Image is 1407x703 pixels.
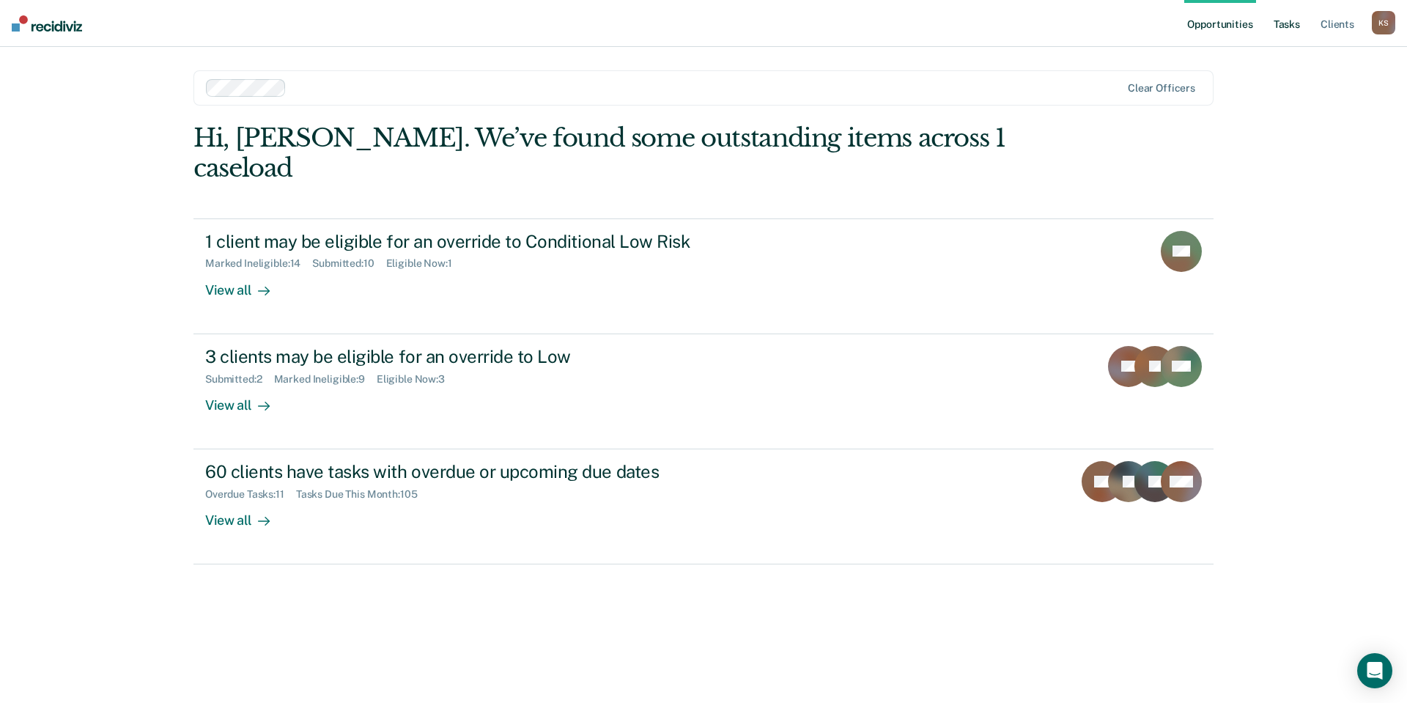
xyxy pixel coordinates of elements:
[193,218,1214,334] a: 1 client may be eligible for an override to Conditional Low RiskMarked Ineligible:14Submitted:10E...
[296,488,429,501] div: Tasks Due This Month : 105
[377,373,457,386] div: Eligible Now : 3
[193,334,1214,449] a: 3 clients may be eligible for an override to LowSubmitted:2Marked Ineligible:9Eligible Now:3View all
[274,373,377,386] div: Marked Ineligible : 9
[386,257,464,270] div: Eligible Now : 1
[205,257,312,270] div: Marked Ineligible : 14
[193,449,1214,564] a: 60 clients have tasks with overdue or upcoming due datesOverdue Tasks:11Tasks Due This Month:105V...
[205,231,720,252] div: 1 client may be eligible for an override to Conditional Low Risk
[1128,82,1195,95] div: Clear officers
[312,257,385,270] div: Submitted : 10
[205,488,296,501] div: Overdue Tasks : 11
[1357,653,1392,688] div: Open Intercom Messenger
[12,15,82,32] img: Recidiviz
[1372,11,1395,34] button: KS
[205,270,287,298] div: View all
[205,501,287,529] div: View all
[193,123,1010,183] div: Hi, [PERSON_NAME]. We’ve found some outstanding items across 1 caseload
[205,385,287,413] div: View all
[205,346,720,367] div: 3 clients may be eligible for an override to Low
[1372,11,1395,34] div: K S
[205,461,720,482] div: 60 clients have tasks with overdue or upcoming due dates
[205,373,274,386] div: Submitted : 2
